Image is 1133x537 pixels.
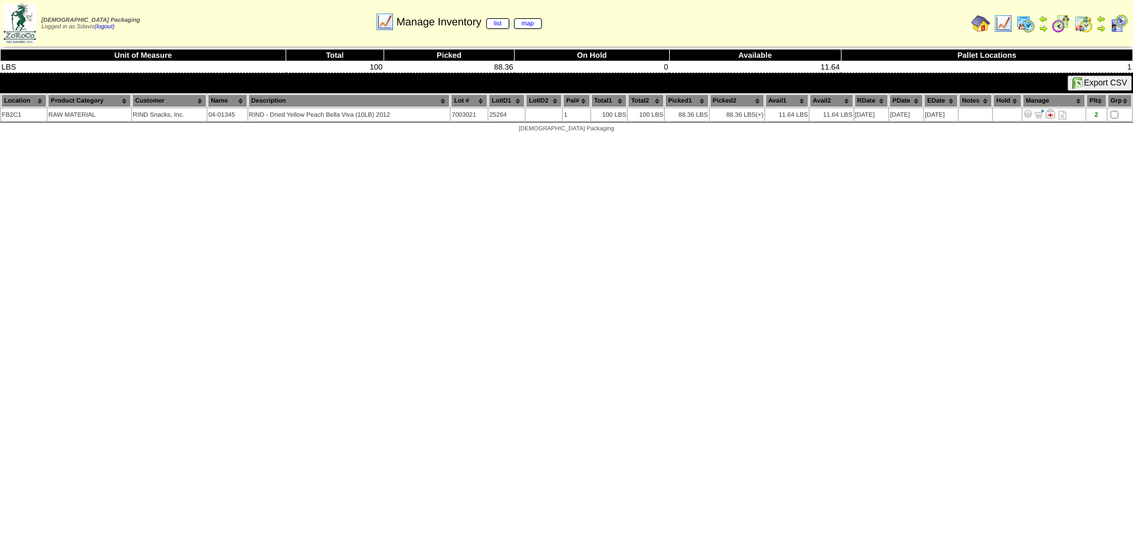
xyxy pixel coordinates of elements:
[1096,14,1106,24] img: arrowleft.gif
[591,108,627,121] td: 100 LBS
[48,108,131,121] td: RAW MATERIAL
[889,94,923,107] th: PDate
[132,108,207,121] td: RIND Snacks, Inc.
[959,94,992,107] th: Notes
[563,94,590,107] th: Pal#
[451,108,487,121] td: 7003021
[1034,109,1044,118] img: Move
[94,24,114,30] a: (logout)
[841,61,1132,73] td: 1
[1,94,47,107] th: Location
[397,16,542,28] span: Manage Inventory
[1,108,47,121] td: FB2C1
[375,12,394,31] img: line_graph.gif
[515,61,669,73] td: 0
[669,61,841,73] td: 11.64
[451,94,487,107] th: Lot #
[669,50,841,61] th: Available
[1052,14,1070,33] img: calendarblend.gif
[924,94,958,107] th: EDate
[563,108,590,121] td: 1
[514,18,542,29] a: map
[208,94,247,107] th: Name
[924,108,958,121] td: [DATE]
[841,50,1132,61] th: Pallet Locations
[248,108,450,121] td: RIND - Dried Yellow Peach Bella Viva (10LB) 2012
[208,108,247,121] td: 04-01345
[1039,24,1048,33] img: arrowright.gif
[48,94,131,107] th: Product Category
[1,61,286,73] td: LBS
[1074,14,1093,33] img: calendarinout.gif
[384,50,515,61] th: Picked
[1059,111,1066,120] i: Note
[755,111,763,118] div: (+)
[628,94,664,107] th: Total2
[286,50,384,61] th: Total
[710,108,764,121] td: 88.36 LBS
[1072,77,1084,89] img: excel.gif
[489,94,525,107] th: LotID1
[489,108,525,121] td: 25264
[526,94,562,107] th: LotID2
[1067,75,1132,91] button: Export CSV
[765,94,808,107] th: Avail1
[1086,94,1106,107] th: Plt
[41,17,140,24] span: [DEMOGRAPHIC_DATA] Packaging
[132,94,207,107] th: Customer
[519,126,614,132] span: [DEMOGRAPHIC_DATA] Packaging
[994,14,1013,33] img: line_graph.gif
[854,94,889,107] th: RDate
[971,14,990,33] img: home.gif
[286,61,384,73] td: 100
[854,108,889,121] td: [DATE]
[1023,94,1085,107] th: Manage
[765,108,808,121] td: 11.64 LBS
[810,94,853,107] th: Avail2
[1109,14,1128,33] img: calendarcustomer.gif
[628,108,664,121] td: 100 LBS
[486,18,509,29] a: list
[1,50,286,61] th: Unit of Measure
[4,4,36,43] img: zoroco-logo-small.webp
[810,108,853,121] td: 11.64 LBS
[248,94,450,107] th: Description
[1096,24,1106,33] img: arrowright.gif
[1016,14,1035,33] img: calendarprod.gif
[1046,109,1055,118] img: Manage Hold
[665,108,708,121] td: 88.36 LBS
[1023,109,1033,118] img: Adjust
[889,108,923,121] td: [DATE]
[515,50,669,61] th: On Hold
[1039,14,1048,24] img: arrowleft.gif
[665,94,708,107] th: Picked1
[1108,94,1132,107] th: Grp
[591,94,627,107] th: Total1
[993,94,1021,107] th: Hold
[41,17,140,30] span: Logged in as Sdavis
[384,61,515,73] td: 88.36
[710,94,764,107] th: Picked2
[1087,111,1105,118] div: 2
